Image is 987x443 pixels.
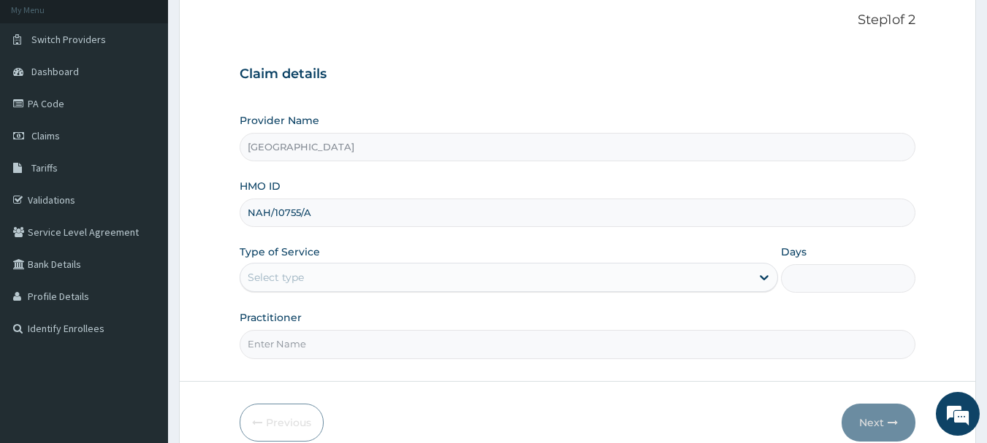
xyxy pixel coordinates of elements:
span: Claims [31,129,60,142]
img: d_794563401_company_1708531726252_794563401 [27,73,59,109]
div: Chat with us now [76,82,245,101]
input: Enter HMO ID [240,199,916,227]
button: Next [842,404,915,442]
h3: Claim details [240,66,916,82]
p: Step 1 of 2 [240,12,916,28]
label: HMO ID [240,179,281,193]
label: Practitioner [240,310,302,325]
div: Minimize live chat window [240,7,275,42]
span: We're online! [85,130,202,277]
div: Select type [248,270,304,285]
textarea: Type your message and hit 'Enter' [7,291,278,342]
input: Enter Name [240,330,916,358]
span: Tariffs [31,161,58,174]
button: Previous [240,404,324,442]
span: Dashboard [31,65,79,78]
label: Days [781,244,807,259]
label: Provider Name [240,113,319,128]
span: Switch Providers [31,33,106,46]
label: Type of Service [240,244,320,259]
